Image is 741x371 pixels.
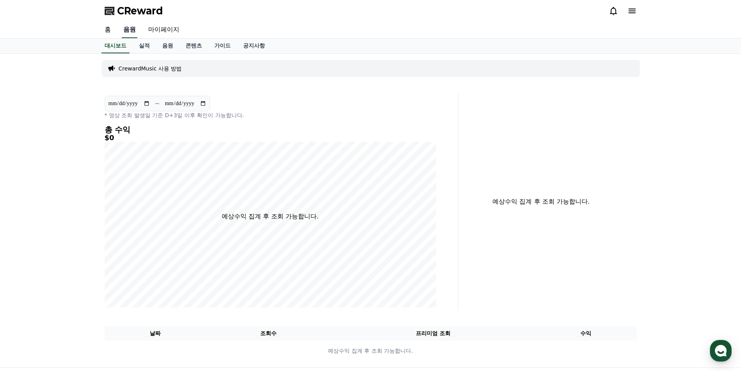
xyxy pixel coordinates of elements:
[102,39,130,53] a: 대시보드
[100,247,149,266] a: 설정
[71,259,81,265] span: 대화
[237,39,271,53] a: 공지사항
[51,247,100,266] a: 대화
[535,326,637,341] th: 수익
[120,258,130,265] span: 설정
[117,5,163,17] span: CReward
[208,39,237,53] a: 가이드
[122,22,137,38] a: 음원
[2,247,51,266] a: 홈
[105,134,436,142] h5: $0
[105,111,436,119] p: * 영상 조회 발생일 기준 D+3일 이후 확인이 가능합니다.
[105,125,436,134] h4: 총 수익
[25,258,29,265] span: 홈
[119,65,182,72] a: CrewardMusic 사용 방법
[206,326,331,341] th: 조회수
[142,22,186,38] a: 마이페이지
[331,326,535,341] th: 프리미엄 조회
[98,22,117,38] a: 홈
[464,197,618,206] p: 예상수익 집계 후 조회 가능합니다.
[155,99,160,108] p: ~
[133,39,156,53] a: 실적
[105,347,636,355] p: 예상수익 집계 후 조회 가능합니다.
[105,5,163,17] a: CReward
[105,326,206,341] th: 날짜
[179,39,208,53] a: 콘텐츠
[222,212,319,221] p: 예상수익 집계 후 조회 가능합니다.
[156,39,179,53] a: 음원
